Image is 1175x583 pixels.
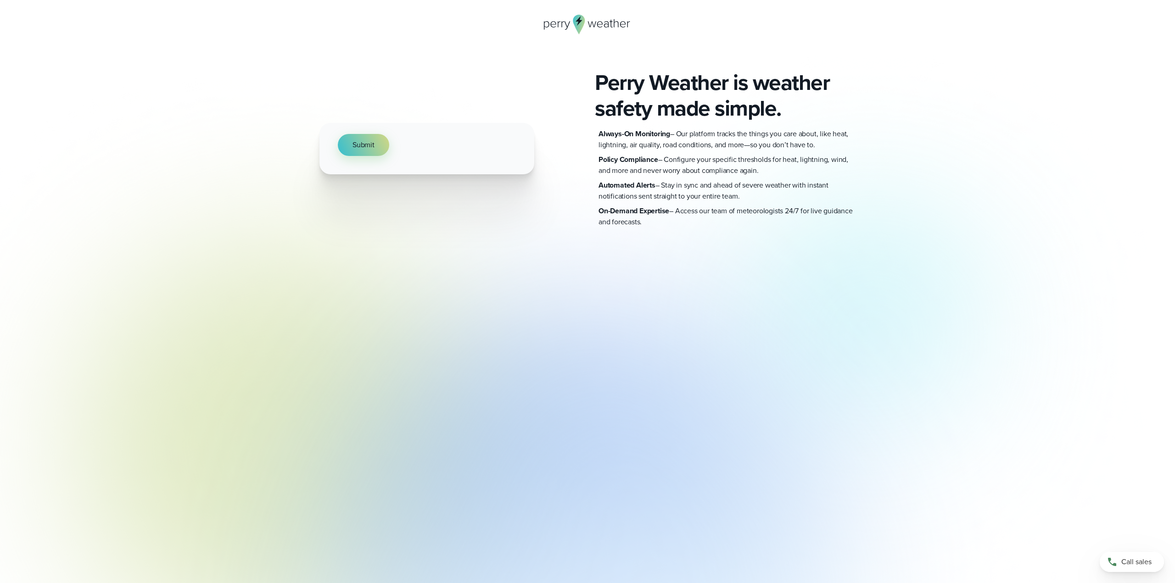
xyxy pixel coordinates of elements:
span: Submit [352,139,375,150]
h1: Perry Weather is weather safety made simple. [595,70,856,121]
strong: Policy Compliance [599,154,658,165]
strong: Always-On Monitoring [599,128,670,139]
p: – Our platform tracks the things you care about, like heat, lightning, air quality, road conditio... [599,128,856,150]
strong: Automated Alerts [599,180,655,190]
p: – Configure your specific thresholds for heat, lightning, wind, and more and never worry about co... [599,154,856,176]
p: – Stay in sync and ahead of severe weather with instant notifications sent straight to your entir... [599,180,856,202]
p: – Access our team of meteorologists 24/7 for live guidance and forecasts. [599,205,856,228]
span: Call sales [1121,556,1152,567]
button: Submit [338,134,389,156]
a: Call sales [1100,552,1164,572]
strong: On-Demand Expertise [599,205,669,216]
